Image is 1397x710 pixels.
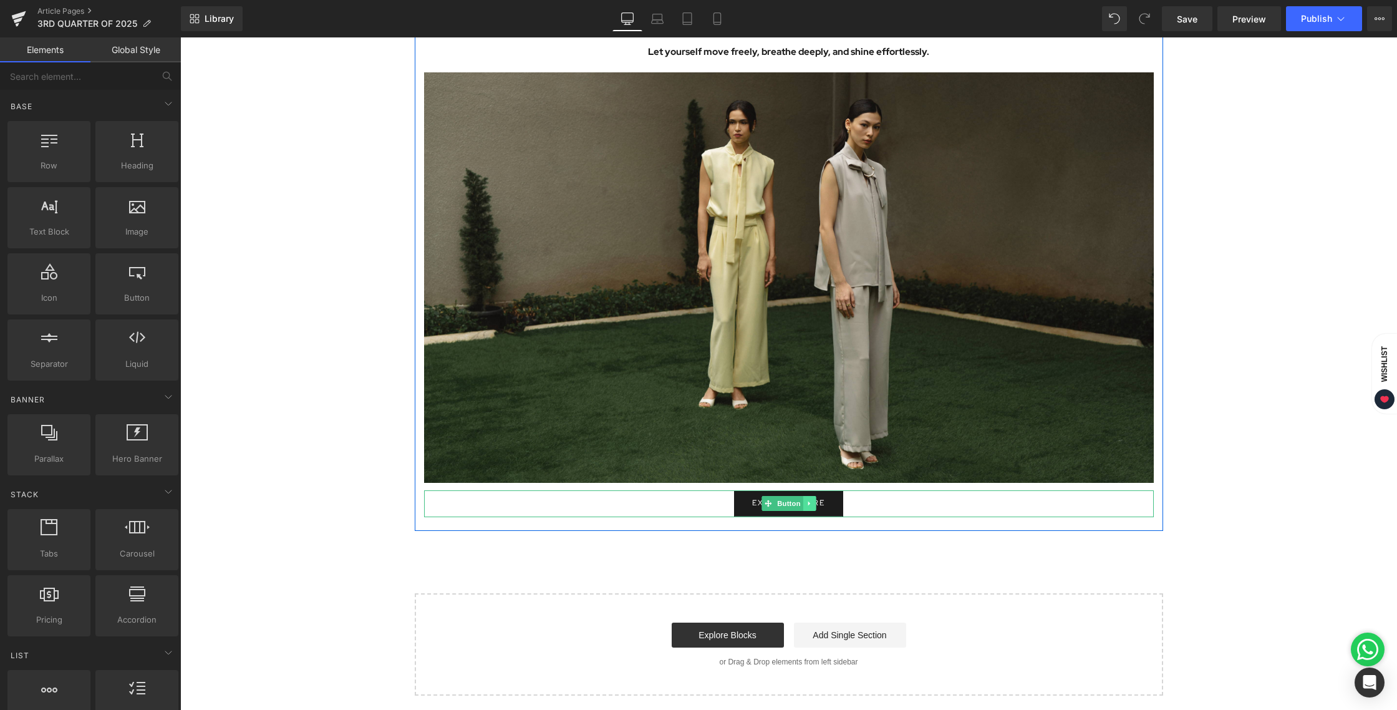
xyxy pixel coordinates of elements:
[1367,6,1392,31] button: More
[90,37,181,62] a: Global Style
[594,459,623,474] span: Button
[1355,668,1385,698] div: Open Intercom Messenger
[254,620,963,629] p: or Drag & Drop elements from left sidebar
[1232,12,1266,26] span: Preview
[99,225,175,238] span: Image
[99,357,175,371] span: Liquid
[1102,6,1127,31] button: Undo
[612,6,642,31] a: Desktop
[11,613,87,626] span: Pricing
[622,459,636,474] a: Expand / Collapse
[9,489,40,500] span: Stack
[554,453,664,480] a: EXPLORE MORE
[99,159,175,172] span: Heading
[263,7,955,22] p: Let yourself move freely, breathe deeply, and shine effortlessly.
[572,460,645,472] span: EXPLORE MORE
[1132,6,1157,31] button: Redo
[9,649,31,661] span: List
[11,159,87,172] span: Row
[99,613,175,626] span: Accordion
[642,6,672,31] a: Laptop
[37,6,181,16] a: Article Pages
[491,585,604,610] a: Explore Blocks
[205,13,234,24] span: Library
[702,6,732,31] a: Mobile
[11,452,87,465] span: Parallax
[1177,12,1197,26] span: Save
[11,357,87,371] span: Separator
[99,291,175,304] span: Button
[11,225,87,238] span: Text Block
[99,547,175,560] span: Carousel
[614,585,726,610] a: Add Single Section
[672,6,702,31] a: Tablet
[99,452,175,465] span: Hero Banner
[9,394,46,406] span: Banner
[181,6,243,31] a: New Library
[1286,6,1362,31] button: Publish
[11,291,87,304] span: Icon
[37,19,137,29] span: 3RD QUARTER OF 2025
[1301,14,1332,24] span: Publish
[11,547,87,560] span: Tabs
[9,100,34,112] span: Base
[1217,6,1281,31] a: Preview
